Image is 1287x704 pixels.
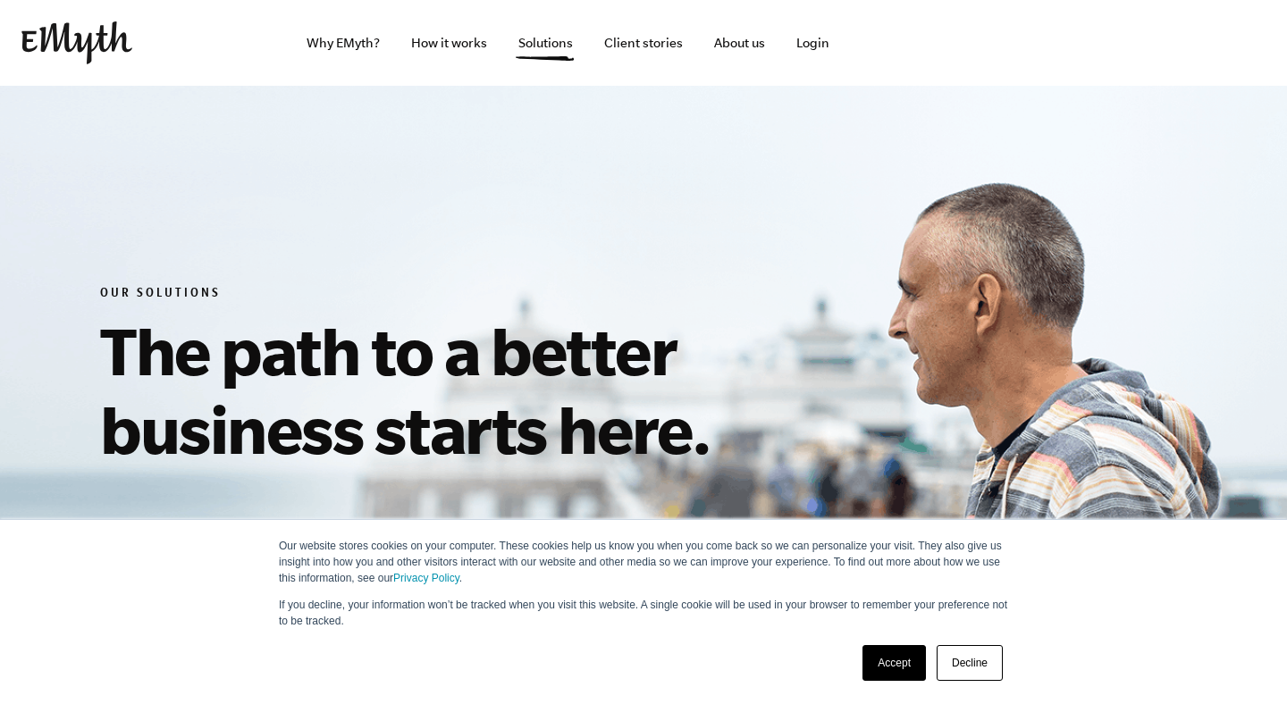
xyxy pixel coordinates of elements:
a: Privacy Policy [393,572,459,584]
a: Accept [862,645,926,681]
h6: Our Solutions [100,286,915,304]
a: Decline [937,645,1003,681]
img: EMyth [21,21,132,64]
iframe: Embedded CTA [1078,23,1266,63]
iframe: Embedded CTA [881,23,1069,63]
p: Our website stores cookies on your computer. These cookies help us know you when you come back so... [279,538,1008,586]
h4: No matter your business goals, no matter your frustrations, we have the process and the tools to ... [100,516,443,645]
h1: The path to a better business starts here. [100,311,915,468]
p: If you decline, your information won’t be tracked when you visit this website. A single cookie wi... [279,597,1008,629]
